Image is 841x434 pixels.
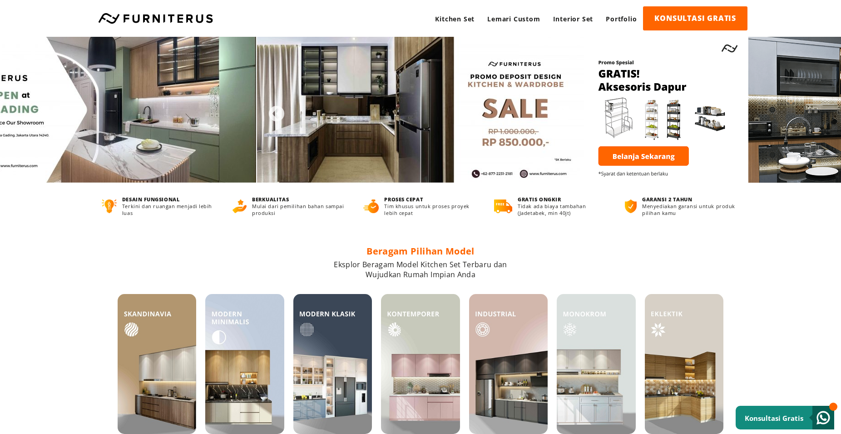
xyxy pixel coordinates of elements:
[118,259,723,279] p: Eksplor Beragam Model Kitchen Set Terbaru dan Wujudkan Rumah Impian Anda
[233,200,247,213] img: berkualitas.png
[205,294,284,434] img: 2.Modern-Minimalis-1.jpg
[122,203,216,216] p: Terkini dan ruangan menjadi lebih luas
[518,196,608,203] h4: GRATIS ONGKIR
[554,105,564,115] button: Next
[745,414,803,423] small: Konsultasi Gratis
[469,294,548,434] img: 5.Industrial-1.jpg
[384,203,477,216] p: Tim khusus untuk proses proyek lebih cepat
[643,6,747,30] a: KONSULTASI GRATIS
[494,200,512,213] img: gratis-ongkir.png
[547,6,600,31] a: Interior Set
[642,203,739,216] p: Menyediakan garansi untuk produk pilihan kamu
[252,196,346,203] h4: BERKUALITAS
[642,196,739,203] h4: GARANSI 2 TAHUN
[257,37,584,183] img: 2-2-scaled-e1693827117487.jpg
[122,196,216,203] h4: DESAIN FUNGSIONAL
[118,294,196,434] img: 1.Skandinavia-1.jpg
[102,200,117,213] img: desain-fungsional.png
[557,294,635,434] img: 6.Monokrom-1.jpg
[252,203,346,216] p: Mulai dari pemilihan bahan sampai produksi
[645,294,723,434] img: EKLEKTIK.jpg
[381,294,460,434] img: 4.Kontemporer-1.jpg
[625,200,637,213] img: bergaransi.png
[384,196,477,203] h4: PROSES CEPAT
[481,6,546,31] a: Lemari Custom
[293,294,372,434] img: 3.Klasik-1.jpg
[429,6,481,31] a: Kitchen Set
[118,245,723,257] h2: Beragam Pilihan Model
[736,406,834,429] a: Konsultasi Gratis
[518,203,608,216] p: Tidak ada biaya tambahan (Jadetabek, min 40jt)
[599,6,643,31] a: Portfolio
[267,105,277,115] button: Previous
